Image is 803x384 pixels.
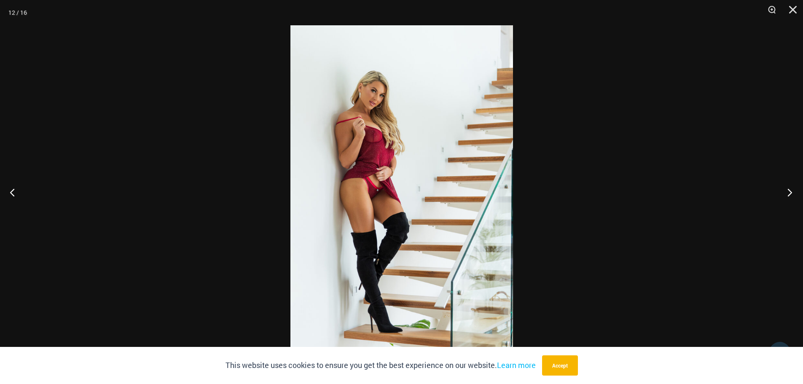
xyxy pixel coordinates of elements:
p: This website uses cookies to ensure you get the best experience on our website. [226,359,536,372]
img: Guilty Pleasures Red 1260 Slip 6045 Thong 04 [290,25,513,359]
div: 12 / 16 [8,6,27,19]
button: Accept [542,355,578,376]
button: Next [771,171,803,213]
a: Learn more [497,360,536,370]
